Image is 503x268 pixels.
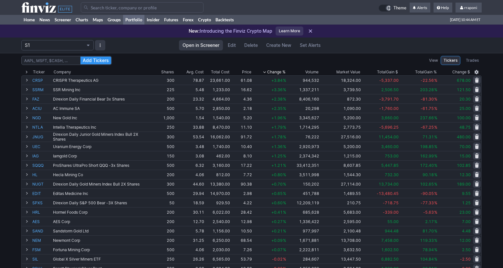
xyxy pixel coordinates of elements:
td: 5.78 [175,226,205,235]
span: +1.79 [271,125,283,130]
a: Portfolio [123,15,144,25]
a: Trades [463,56,482,65]
td: 200 [152,226,175,235]
span: +0.80 [271,172,283,177]
span: +0.65 [271,191,283,196]
a: Theme [379,5,406,12]
div: Direxion Daily Junior Gold Miners Index Bull 2X Shares [53,132,151,142]
span: % [434,97,437,102]
span: % [283,106,286,111]
td: 16.62 [231,85,252,94]
td: 685,628 [287,207,320,217]
span: 81.70 [423,229,434,233]
span: 90.18 [423,172,434,177]
span: % [434,219,437,224]
td: 30.11 [175,207,205,217]
span: 25.00 [459,106,471,111]
td: 1,336,422 [287,217,320,226]
td: 5,200.00 [320,142,362,151]
span: % [283,125,286,130]
td: 18,324.00 [320,75,362,85]
td: 451,788 [287,188,320,198]
span: -90.05 [421,191,434,196]
td: 27,114.00 [320,179,362,188]
td: 1,156.00 [205,226,231,235]
span: Change $ [452,69,470,75]
span: % [434,154,437,158]
td: 150 [152,151,175,160]
td: 1,090.00 [320,103,362,113]
a: EDIT [32,189,52,198]
span: +0.27 [271,219,283,224]
span: 2.17 [425,219,434,224]
span: 70.00 [459,144,471,149]
a: SQQQ [32,161,52,170]
td: 929.50 [205,198,231,207]
td: 1,233.00 [205,85,231,94]
span: % [434,115,437,120]
td: 23.32 [175,94,205,103]
a: Futures [162,15,181,25]
td: 3.48 [175,142,205,151]
div: New Gold Inc [53,115,151,120]
td: 3.08 [175,151,205,160]
a: IAG [32,151,52,160]
span: % [434,200,437,205]
td: 90.38 [231,179,252,188]
span: 3,460.00 [381,144,399,149]
div: Total Cost [211,69,229,75]
div: Hecla Mining Co [53,172,151,177]
button: Portfolio [21,40,94,50]
span: 7.00 [462,219,471,224]
a: Set Alerts [296,40,324,50]
span: 753.00 [385,154,399,158]
span: -22.56 [421,78,434,83]
div: Ticker [33,69,45,75]
td: 225 [152,85,175,94]
input: AAPL, MSFT, $CASH, … [21,56,112,65]
span: 121.50 [457,87,471,92]
span: Theme [393,5,406,12]
td: 4.22 [231,198,252,207]
a: NEM [32,236,52,245]
td: 44.60 [175,179,205,188]
span: +1.36 [271,144,283,149]
td: 29.94 [175,188,205,198]
td: 5,683.00 [320,207,362,217]
span: % [434,191,437,196]
td: 872.30 [320,94,362,103]
td: 500 [152,103,175,113]
span: % [434,172,437,177]
a: SAND [32,226,52,235]
span: 1.25 [462,200,471,205]
div: Hormel Foods Corp [53,210,151,215]
span: 203.28 [420,87,434,92]
a: JNUG [32,132,52,142]
td: 3,511,998 [287,170,320,179]
td: 20,298 [287,103,320,113]
td: 2,540.00 [205,217,231,226]
a: NTLA [32,123,52,132]
td: 500 [152,188,175,198]
td: 2,595.00 [320,217,362,226]
td: 8,406,160 [287,94,320,103]
span: 944.48 [385,229,399,233]
td: 5,200.00 [320,113,362,122]
td: 61.08 [231,75,252,85]
span: 5,447.85 [381,163,399,168]
td: 2,850.00 [205,103,231,113]
td: 4.36 [231,94,252,103]
td: 2.18 [231,103,252,113]
div: Avg. Cost [186,69,204,75]
span: Set Alerts [300,42,321,48]
span: 100.00 [457,115,471,120]
span: % [283,163,286,168]
span: % [283,182,286,187]
td: 17.22 [231,160,252,170]
a: Charts [73,15,90,25]
span: 480.00 [457,134,471,139]
a: FSM [32,245,52,254]
a: NGD [32,113,52,122]
input: Search [81,2,204,13]
td: 200 [152,94,175,103]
